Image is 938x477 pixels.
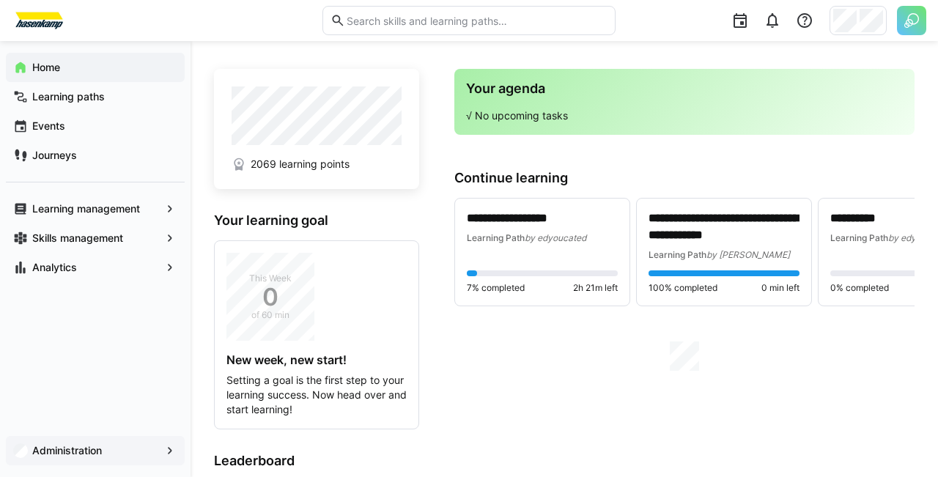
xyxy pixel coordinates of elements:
[649,249,706,260] span: Learning Path
[830,232,888,243] span: Learning Path
[214,212,419,229] h3: Your learning goal
[466,81,903,97] h3: Your agenda
[467,232,525,243] span: Learning Path
[214,453,419,469] h3: Leaderboard
[226,352,407,367] h4: New week, new start!
[454,170,915,186] h3: Continue learning
[466,108,903,123] p: √ No upcoming tasks
[345,14,608,27] input: Search skills and learning paths…
[573,282,618,294] span: 2h 21m left
[830,282,889,294] span: 0% completed
[226,373,407,417] p: Setting a goal is the first step to your learning success. Now head over and start learning!
[525,232,586,243] span: by edyoucated
[706,249,790,260] span: by [PERSON_NAME]
[467,282,525,294] span: 7% completed
[649,282,717,294] span: 100% completed
[251,157,350,171] span: 2069 learning points
[761,282,799,294] span: 0 min left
